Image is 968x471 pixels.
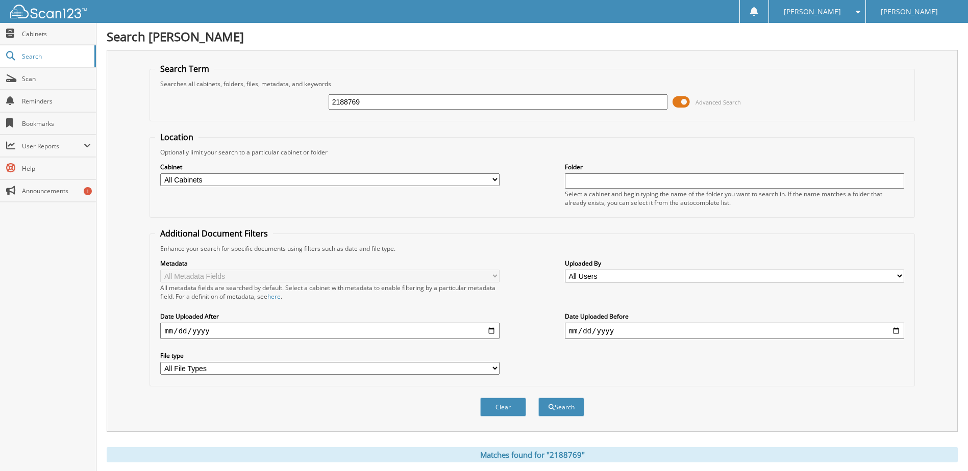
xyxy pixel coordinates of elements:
[155,244,909,253] div: Enhance your search for specific documents using filters such as date and file type.
[22,52,89,61] span: Search
[107,28,958,45] h1: Search [PERSON_NAME]
[565,190,904,207] div: Select a cabinet and begin typing the name of the folder you want to search in. If the name match...
[160,163,500,171] label: Cabinet
[155,228,273,239] legend: Additional Document Filters
[22,74,91,83] span: Scan
[22,97,91,106] span: Reminders
[160,351,500,360] label: File type
[22,30,91,38] span: Cabinets
[155,80,909,88] div: Searches all cabinets, folders, files, metadata, and keywords
[881,9,938,15] span: [PERSON_NAME]
[22,164,91,173] span: Help
[565,163,904,171] label: Folder
[696,98,741,106] span: Advanced Search
[107,447,958,462] div: Matches found for "2188769"
[84,187,92,195] div: 1
[538,398,584,416] button: Search
[155,148,909,156] div: Optionally limit your search to a particular cabinet or folder
[784,9,841,15] span: [PERSON_NAME]
[22,187,91,195] span: Announcements
[565,312,904,321] label: Date Uploaded Before
[160,259,500,268] label: Metadata
[155,132,198,143] legend: Location
[160,283,500,301] div: All metadata fields are searched by default. Select a cabinet with metadata to enable filtering b...
[160,312,500,321] label: Date Uploaded After
[22,142,84,150] span: User Reports
[267,292,281,301] a: here
[10,5,87,18] img: scan123-logo-white.svg
[22,119,91,128] span: Bookmarks
[565,323,904,339] input: end
[565,259,904,268] label: Uploaded By
[160,323,500,339] input: start
[480,398,526,416] button: Clear
[155,63,214,74] legend: Search Term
